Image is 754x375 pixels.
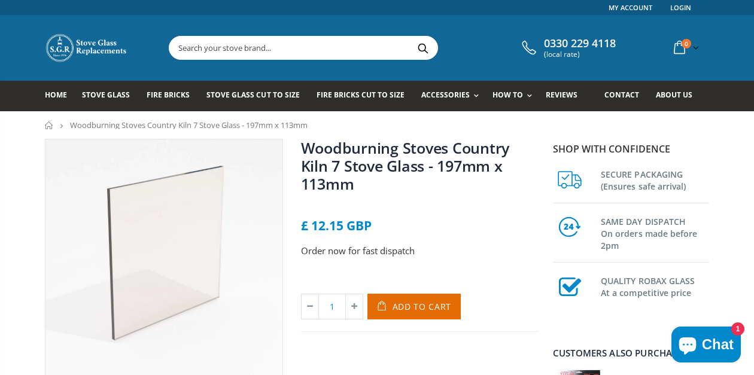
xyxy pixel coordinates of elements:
a: Woodburning Stoves Country Kiln 7 Stove Glass - 197mm x 113mm [301,138,510,194]
span: About us [656,90,692,100]
a: About us [656,81,701,111]
span: How To [492,90,523,100]
span: 0 [682,39,691,48]
a: Fire Bricks Cut To Size [317,81,414,111]
a: 0 [669,36,701,59]
span: (local rate) [544,50,616,59]
a: Fire Bricks [147,81,199,111]
span: Fire Bricks [147,90,190,100]
a: Stove Glass Cut To Size [206,81,308,111]
span: Woodburning Stoves Country Kiln 7 Stove Glass - 197mm x 113mm [70,120,308,130]
span: Home [45,90,67,100]
span: Accessories [421,90,470,100]
button: Add to Cart [367,294,461,319]
span: Stove Glass [82,90,130,100]
span: Fire Bricks Cut To Size [317,90,405,100]
h3: QUALITY ROBAX GLASS At a competitive price [601,273,709,299]
span: Contact [604,90,639,100]
span: £ 12.15 GBP [301,217,372,234]
span: Stove Glass Cut To Size [206,90,299,100]
img: Stove Glass Replacement [45,33,129,63]
input: Search your stove brand... [169,36,571,59]
span: 0330 229 4118 [544,37,616,50]
a: Stove Glass [82,81,139,111]
a: Reviews [546,81,586,111]
h3: SAME DAY DISPATCH On orders made before 2pm [601,214,709,252]
a: Accessories [421,81,485,111]
a: How To [492,81,538,111]
a: Contact [604,81,648,111]
button: Search [409,36,436,59]
inbox-online-store-chat: Shopify online store chat [668,327,744,365]
span: Add to Cart [393,301,452,312]
span: Reviews [546,90,577,100]
p: Order now for fast dispatch [301,244,539,258]
a: Home [45,121,54,129]
h3: SECURE PACKAGING (Ensures safe arrival) [601,166,709,193]
a: Home [45,81,76,111]
p: Shop with confidence [553,142,709,156]
div: Customers also purchased... [553,349,709,358]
